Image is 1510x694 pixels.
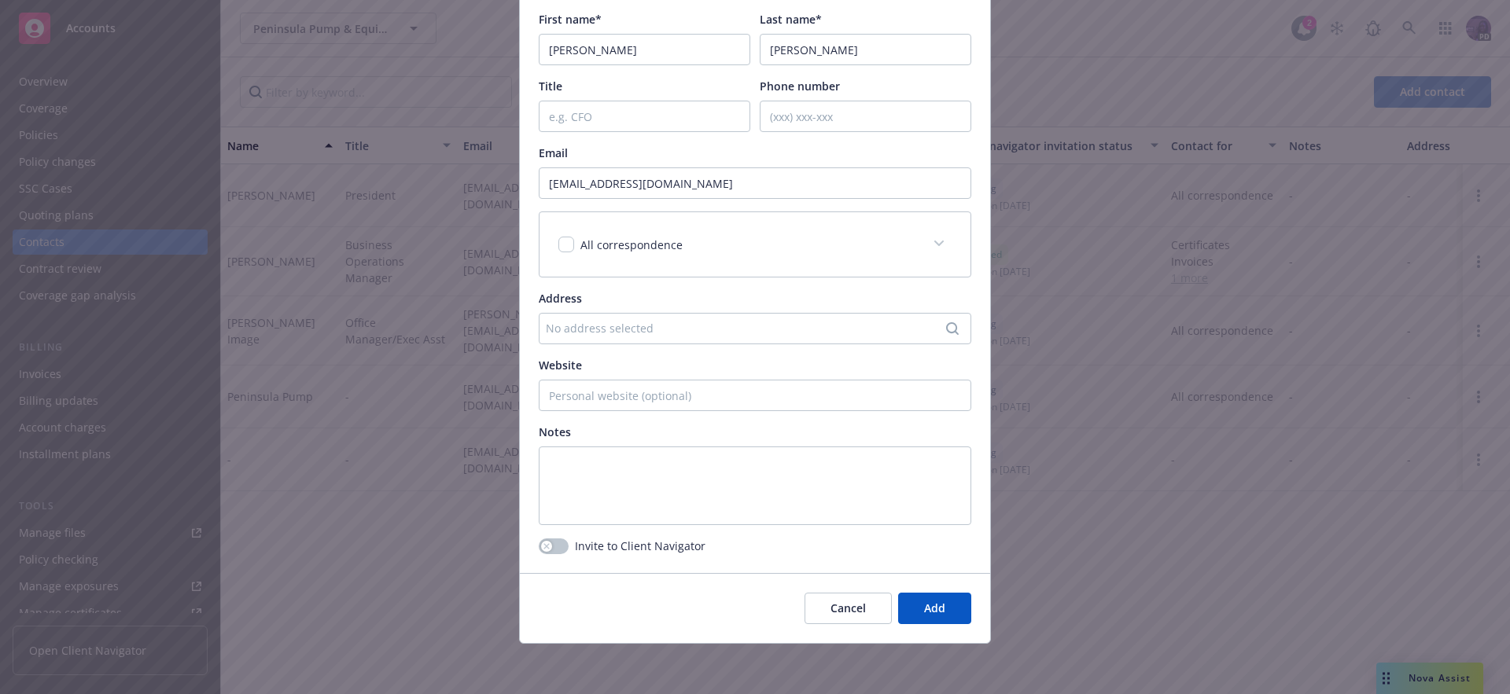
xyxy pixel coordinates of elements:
[546,320,948,336] div: No address selected
[580,237,683,252] span: All correspondence
[760,101,971,132] input: (xxx) xxx-xxx
[760,34,971,65] input: Last Name
[539,34,750,65] input: First Name
[898,593,971,624] button: Add
[539,145,568,160] span: Email
[946,322,959,335] svg: Search
[830,600,866,615] span: Cancel
[539,101,750,132] input: e.g. CFO
[539,291,582,306] span: Address
[539,79,562,94] span: Title
[760,12,822,27] span: Last name*
[539,167,971,199] input: example@email.com
[924,600,945,615] span: Add
[539,358,582,373] span: Website
[575,538,705,554] span: Invite to Client Navigator
[539,313,971,344] button: No address selected
[539,380,971,411] input: Personal website (optional)
[540,212,970,277] div: All correspondence
[760,79,840,94] span: Phone number
[539,12,602,27] span: First name*
[805,593,892,624] button: Cancel
[539,424,571,439] span: Notes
